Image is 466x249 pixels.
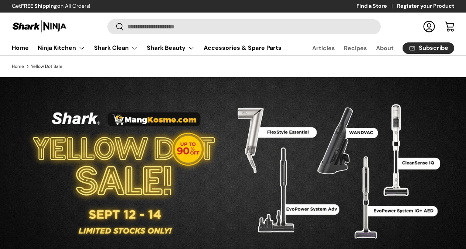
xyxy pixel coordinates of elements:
[142,41,199,55] summary: Shark Beauty
[419,45,448,51] span: Subscribe
[12,41,282,55] nav: Primary
[147,41,195,55] a: Shark Beauty
[376,41,394,55] a: About
[356,2,397,10] a: Find a Store
[403,42,454,54] a: Subscribe
[12,41,29,55] a: Home
[397,2,454,10] a: Register your Product
[21,3,57,9] strong: FREE Shipping
[294,41,454,55] nav: Secondary
[38,41,85,55] a: Ninja Kitchen
[312,41,335,55] a: Articles
[90,41,142,55] summary: Shark Clean
[12,2,90,10] p: Get on All Orders!
[204,41,282,55] a: Accessories & Spare Parts
[94,41,138,55] a: Shark Clean
[33,41,90,55] summary: Ninja Kitchen
[344,41,367,55] a: Recipes
[31,64,62,69] a: Yellow Dot Sale
[12,19,67,34] img: Shark Ninja Philippines
[12,63,454,70] nav: Breadcrumbs
[12,64,24,69] a: Home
